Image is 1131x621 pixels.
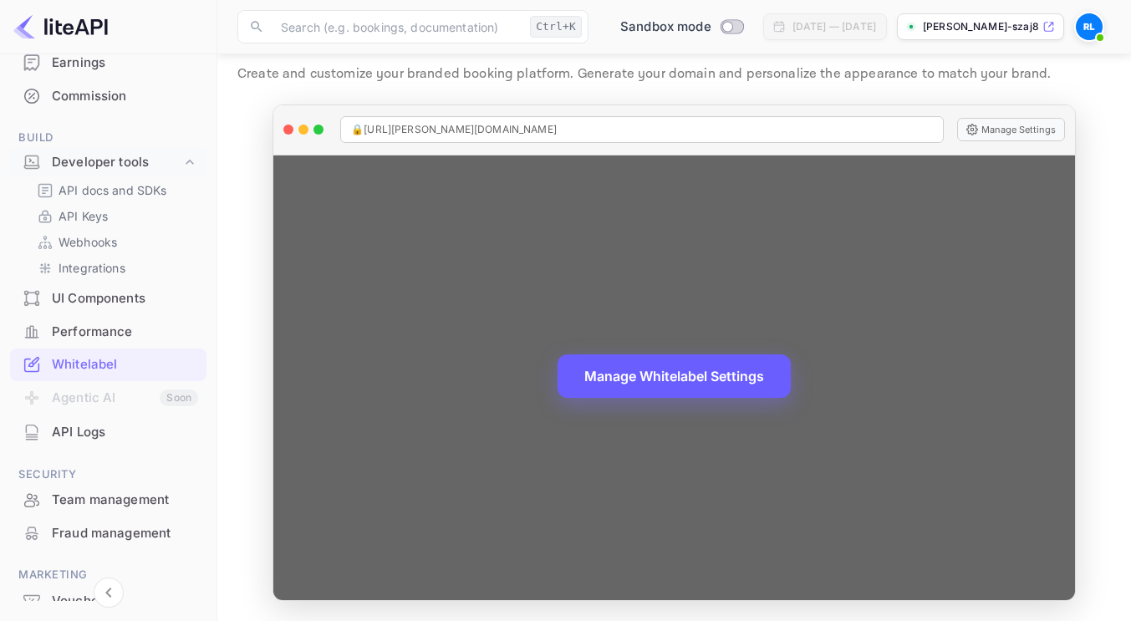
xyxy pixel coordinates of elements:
[10,47,206,78] a: Earnings
[10,283,206,313] a: UI Components
[37,207,193,225] a: API Keys
[59,207,108,225] p: API Keys
[30,178,200,202] div: API docs and SDKs
[10,484,206,517] div: Team management
[37,181,193,199] a: API docs and SDKs
[10,349,206,379] a: Whitelabel
[10,566,206,584] span: Marketing
[10,47,206,79] div: Earnings
[52,289,198,308] div: UI Components
[59,233,117,251] p: Webhooks
[37,233,193,251] a: Webhooks
[530,16,582,38] div: Ctrl+K
[10,316,206,347] a: Performance
[10,416,206,447] a: API Logs
[37,259,193,277] a: Integrations
[59,181,167,199] p: API docs and SDKs
[10,148,206,177] div: Developer tools
[10,129,206,147] span: Build
[1076,13,1103,40] img: Radu Lito
[10,416,206,449] div: API Logs
[52,423,198,442] div: API Logs
[30,204,200,228] div: API Keys
[237,64,1111,84] p: Create and customize your branded booking platform. Generate your domain and personalize the appe...
[792,19,876,34] div: [DATE] — [DATE]
[10,316,206,349] div: Performance
[52,355,198,374] div: Whitelabel
[52,491,198,510] div: Team management
[52,323,198,342] div: Performance
[10,585,206,616] a: Vouchers
[52,87,198,106] div: Commission
[10,80,206,113] div: Commission
[52,592,198,611] div: Vouchers
[923,19,1039,34] p: [PERSON_NAME]-szaj8.nuitee...
[52,53,198,73] div: Earnings
[52,153,181,172] div: Developer tools
[351,122,557,137] span: 🔒 [URL][PERSON_NAME][DOMAIN_NAME]
[10,484,206,515] a: Team management
[10,349,206,381] div: Whitelabel
[10,283,206,315] div: UI Components
[10,80,206,111] a: Commission
[13,13,108,40] img: LiteAPI logo
[10,466,206,484] span: Security
[558,354,791,398] button: Manage Whitelabel Settings
[620,18,711,37] span: Sandbox mode
[30,230,200,254] div: Webhooks
[271,10,523,43] input: Search (e.g. bookings, documentation)
[30,256,200,280] div: Integrations
[10,517,206,550] div: Fraud management
[957,118,1065,141] button: Manage Settings
[614,18,750,37] div: Switch to Production mode
[237,28,1111,61] p: Whitelabel
[59,259,125,277] p: Integrations
[52,524,198,543] div: Fraud management
[10,517,206,548] a: Fraud management
[94,578,124,608] button: Collapse navigation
